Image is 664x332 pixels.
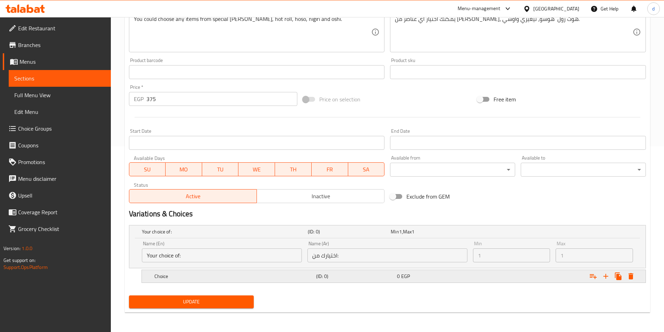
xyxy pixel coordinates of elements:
button: Add new choice [600,270,612,283]
span: WE [241,164,272,175]
a: Promotions [3,154,111,170]
span: Inactive [260,191,382,201]
a: Coupons [3,137,111,154]
span: TH [278,164,309,175]
div: Menu-management [458,5,501,13]
div: Expand [129,225,646,238]
a: Coverage Report [3,204,111,221]
p: EGP [134,95,144,103]
span: MO [168,164,199,175]
div: [GEOGRAPHIC_DATA] [533,5,579,13]
a: Sections [9,70,111,87]
span: Edit Restaurant [18,24,105,32]
span: Sections [14,74,105,83]
input: Please enter product sku [390,65,646,79]
span: EGP [401,272,410,281]
button: SU [129,162,166,176]
span: Grocery Checklist [18,225,105,233]
a: Full Menu View [9,87,111,103]
span: d [652,5,655,13]
span: Menu disclaimer [18,175,105,183]
div: , [391,228,471,235]
span: Upsell [18,191,105,200]
h5: (ID: 0) [308,228,388,235]
span: FR [314,164,345,175]
a: Grocery Checklist [3,221,111,237]
span: 0 [397,272,400,281]
button: FR [312,162,348,176]
span: Coupons [18,141,105,149]
div: Expand [142,270,646,283]
span: 1 [399,227,402,236]
span: SU [132,164,163,175]
span: Full Menu View [14,91,105,99]
button: SA [348,162,385,176]
a: Edit Restaurant [3,20,111,37]
span: Price on selection [319,95,360,103]
span: Version: [3,244,21,253]
span: Get support on: [3,256,36,265]
a: Menu disclaimer [3,170,111,187]
a: Choice Groups [3,120,111,137]
button: TU [202,162,239,176]
a: Branches [3,37,111,53]
span: 1.0.0 [22,244,32,253]
span: Active [132,191,254,201]
a: Menus [3,53,111,70]
input: Please enter price [146,92,298,106]
div: ​ [521,163,646,177]
span: Promotions [18,158,105,166]
input: Please enter product barcode [129,65,385,79]
span: Max [403,227,412,236]
h5: (ID: 0) [316,273,394,280]
span: Branches [18,41,105,49]
button: Update [129,295,254,308]
h5: Choice [154,273,313,280]
button: Inactive [257,189,384,203]
a: Upsell [3,187,111,204]
span: Update [135,298,249,306]
button: Active [129,189,257,203]
button: MO [166,162,202,176]
button: Add choice group [587,270,600,283]
input: Enter name En [142,248,302,262]
a: Edit Menu [9,103,111,120]
textarea: You could choose any items from special [PERSON_NAME], hot roll, hoso, nigiri and oshi. [134,16,372,49]
a: Support.OpsPlatform [3,263,48,272]
button: TH [275,162,312,176]
input: Enter name Ar [307,248,467,262]
div: ​ [390,163,515,177]
span: Min [391,227,399,236]
span: TU [205,164,236,175]
span: Free item [494,95,516,103]
span: SA [351,164,382,175]
span: Coverage Report [18,208,105,216]
textarea: يمكنك اختيار أي عناصر من [PERSON_NAME]، هوت رول هوسو، نيغيري وأوشي. [395,16,633,49]
h5: Your choice of: [142,228,305,235]
span: Menus [20,57,105,66]
span: Edit Menu [14,108,105,116]
h2: Variations & Choices [129,209,646,219]
span: Choice Groups [18,124,105,133]
button: Delete Choice [625,270,637,283]
button: Clone new choice [612,270,625,283]
span: 1 [412,227,414,236]
span: Exclude from GEM [406,192,450,201]
button: WE [238,162,275,176]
